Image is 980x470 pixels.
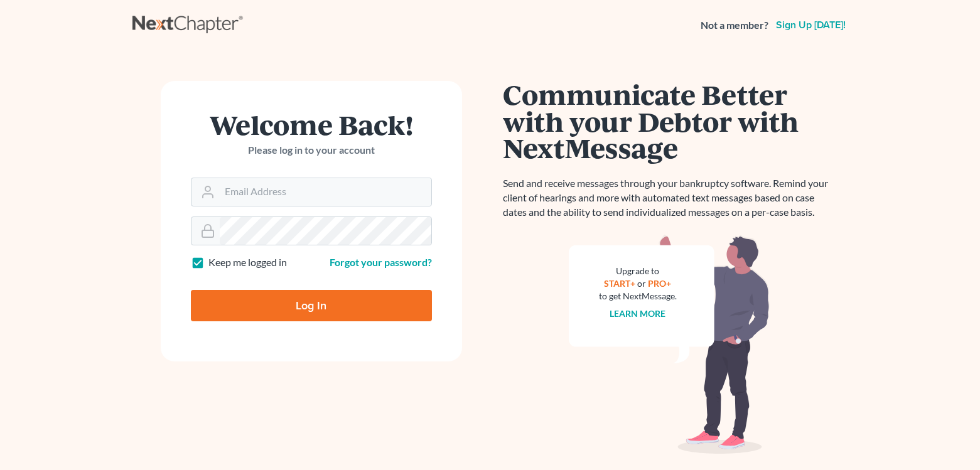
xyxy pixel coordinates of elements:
[330,256,432,268] a: Forgot your password?
[599,290,677,302] div: to get NextMessage.
[220,178,431,206] input: Email Address
[610,308,665,319] a: Learn more
[637,278,646,289] span: or
[191,111,432,138] h1: Welcome Back!
[701,18,768,33] strong: Not a member?
[773,20,848,30] a: Sign up [DATE]!
[569,235,770,454] img: nextmessage_bg-59042aed3d76b12b5cd301f8e5b87938c9018125f34e5fa2b7a6b67550977c72.svg
[191,290,432,321] input: Log In
[208,255,287,270] label: Keep me logged in
[604,278,635,289] a: START+
[191,143,432,158] p: Please log in to your account
[503,176,836,220] p: Send and receive messages through your bankruptcy software. Remind your client of hearings and mo...
[599,265,677,277] div: Upgrade to
[648,278,671,289] a: PRO+
[503,81,836,161] h1: Communicate Better with your Debtor with NextMessage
